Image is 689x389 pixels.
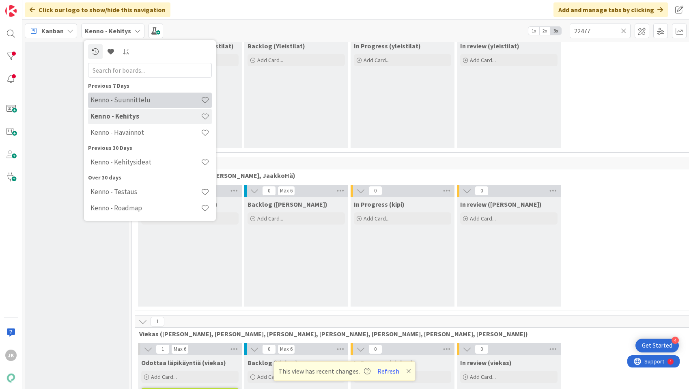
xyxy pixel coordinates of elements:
span: In review (yleistilat) [460,42,519,50]
span: Add Card... [257,215,283,222]
h4: Kenno - Havainnot [90,128,201,136]
span: In Progress (viekas) [354,359,413,367]
div: 4 [672,337,679,344]
h4: Kenno - Testaus [90,188,201,196]
span: 0 [262,344,276,354]
div: Max 6 [280,347,293,351]
div: Max 6 [174,347,186,351]
div: Open Get Started checklist, remaining modules: 4 [635,339,679,352]
span: Backlog (Yleistilat) [248,42,305,50]
span: Backlog (Viekas) [248,359,298,367]
span: 2x [539,27,550,35]
h4: Kenno - Roadmap [90,204,201,212]
input: Quick Filter... [570,24,631,38]
input: Search for boards... [88,63,212,78]
span: 0 [262,186,276,196]
span: Add Card... [470,56,496,64]
span: 3x [550,27,561,35]
b: Kenno - Kehitys [85,27,131,35]
span: This view has recent changes. [278,366,370,376]
h4: Kenno - Kehitys [90,112,201,120]
div: 4 [42,3,44,10]
span: In review (viekas) [460,359,512,367]
div: JK [5,350,17,361]
span: 0 [368,344,382,354]
span: In Progress (kipi) [354,200,405,208]
span: 0 [475,344,489,354]
span: 0 [475,186,489,196]
span: 1x [528,27,539,35]
span: Add Card... [257,56,283,64]
span: In Progress (yleistilat) [354,42,421,50]
span: Add Card... [257,373,283,380]
div: Add and manage tabs by clicking [553,2,668,17]
div: Previous 30 Days [88,144,212,152]
div: Click our logo to show/hide this navigation [25,2,170,17]
div: Get Started [642,341,672,350]
button: Refresh [375,366,402,376]
div: Previous 7 Days [88,82,212,90]
div: Over 30 days [88,173,212,182]
span: 1 [156,344,170,354]
img: Visit kanbanzone.com [5,5,17,17]
h4: Kenno - Suunnittelu [90,96,201,104]
span: Kanban [41,26,64,36]
span: Odottaa läpikäyntiä (viekas) [141,359,226,367]
span: 0 [368,186,382,196]
span: Add Card... [151,373,177,380]
span: Add Card... [364,215,390,222]
span: Support [17,1,37,11]
span: Backlog (kipi) [248,200,327,208]
img: avatar [5,372,17,384]
div: Max 6 [280,189,293,193]
span: 1 [151,317,164,326]
span: Add Card... [470,373,496,380]
span: Add Card... [364,56,390,64]
span: In review (kipi) [460,200,542,208]
span: Add Card... [470,215,496,222]
h4: Kenno - Kehitysideat [90,158,201,166]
